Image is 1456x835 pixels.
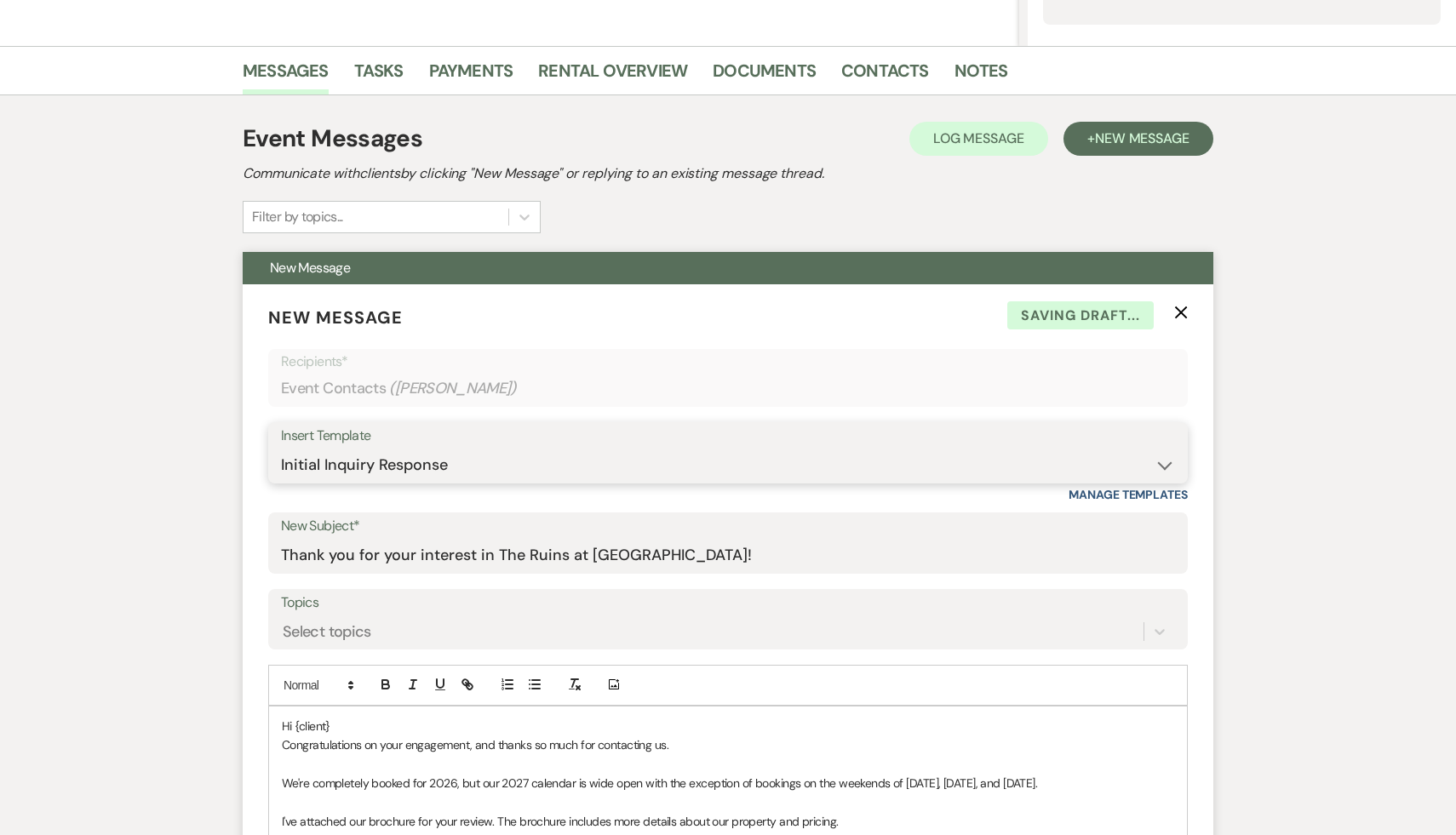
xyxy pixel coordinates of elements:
[281,351,1175,373] p: Recipients*
[283,620,371,643] div: Select topics
[282,774,1174,792] p: We're completely booked for 2026, but our 2027 calendar is wide open with the exception of bookin...
[1069,487,1188,502] a: Manage Templates
[281,372,1175,405] div: Event Contacts
[281,591,1175,615] label: Topics
[1007,301,1154,330] span: Saving draft...
[243,163,1213,184] h2: Communicate with clients by clicking "New Message" or replying to an existing message thread.
[1063,122,1213,156] button: +New Message
[268,306,403,329] span: New Message
[281,424,1175,449] div: Insert Template
[282,717,1174,735] p: Hi {client}
[252,207,343,227] div: Filter by topics...
[354,57,404,94] a: Tasks
[429,57,513,94] a: Payments
[954,57,1008,94] a: Notes
[538,57,687,94] a: Rental Overview
[933,129,1024,147] span: Log Message
[282,735,1174,754] p: Congratulations on your engagement, and thanks so much for contacting us.
[281,514,1175,539] label: New Subject*
[713,57,816,94] a: Documents
[909,122,1048,156] button: Log Message
[1095,129,1189,147] span: New Message
[243,57,329,94] a: Messages
[270,259,350,277] span: New Message
[243,121,422,157] h1: Event Messages
[389,377,517,400] span: ( [PERSON_NAME] )
[841,57,929,94] a: Contacts
[282,812,1174,831] p: I've attached our brochure for your review. The brochure includes more details about our property...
